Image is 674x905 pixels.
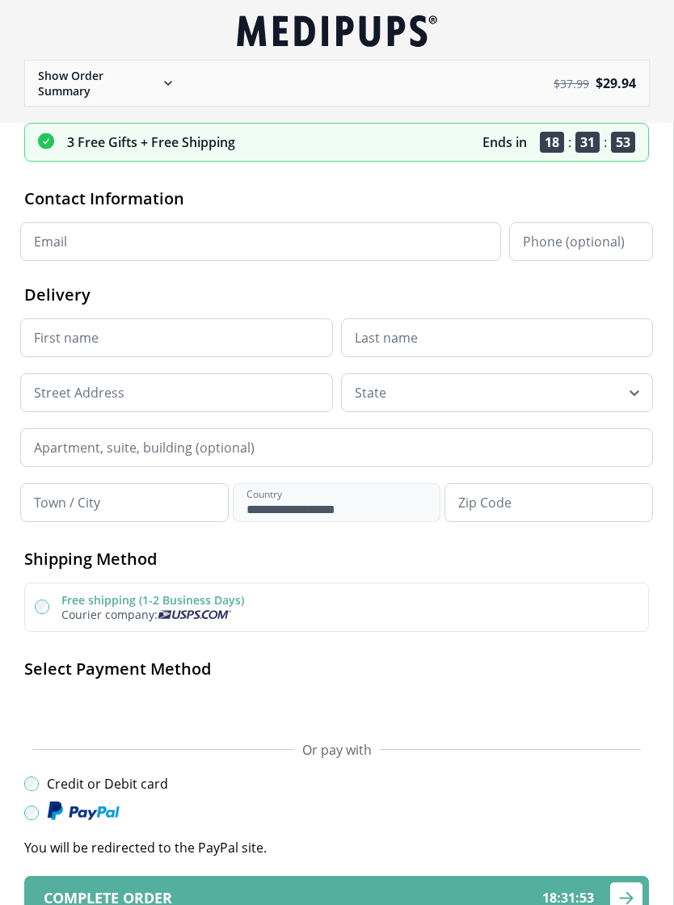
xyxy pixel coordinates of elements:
[482,133,527,151] p: Ends in
[24,839,649,857] p: You will be redirected to the PayPal site.
[24,548,649,570] h2: Shipping Method
[554,76,589,91] span: $ 37.99
[38,68,158,99] p: Show Order Summary
[47,801,120,822] img: Paypal
[61,592,244,608] label: Free shipping (1-2 Business Days)
[24,284,91,305] span: Delivery
[61,607,158,622] span: Courier company:
[596,74,636,92] span: $ 29.94
[604,133,607,151] span: :
[67,133,235,151] p: 3 Free Gifts + Free Shipping
[611,132,635,153] span: 53
[568,133,571,151] span: :
[47,775,168,793] label: Credit or Debit card
[158,610,231,619] img: Usps courier company
[540,132,564,153] span: 18
[302,741,372,759] span: Or pay with
[24,187,184,209] span: Contact Information
[24,658,649,680] h2: Select Payment Method
[24,692,649,725] iframe: Secure payment button frame
[575,132,600,153] span: 31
